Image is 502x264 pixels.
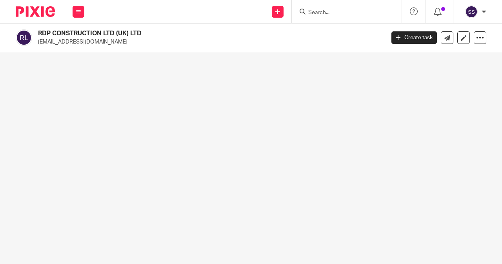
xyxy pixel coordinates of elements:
[38,38,380,46] p: [EMAIL_ADDRESS][DOMAIN_NAME]
[38,29,311,38] h2: RDP CONSTRUCTION LTD (UK) LTD
[16,6,55,17] img: Pixie
[465,5,478,18] img: svg%3E
[16,29,32,46] img: svg%3E
[391,31,437,44] a: Create task
[307,9,378,16] input: Search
